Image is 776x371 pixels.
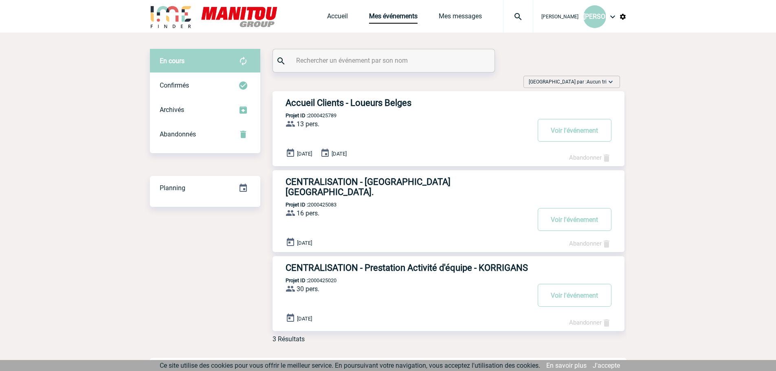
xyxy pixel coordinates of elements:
h3: CENTRALISATION - [GEOGRAPHIC_DATA] [GEOGRAPHIC_DATA]. [286,177,530,197]
div: Retrouvez ici tous vos événements organisés par date et état d'avancement [150,176,260,200]
span: [PERSON_NAME] [583,13,632,20]
a: En savoir plus [546,362,587,369]
span: En cours [160,57,185,65]
div: Retrouvez ici tous vos événements annulés [150,122,260,147]
b: Projet ID : [286,112,308,119]
div: 3 Résultats [273,335,305,343]
span: Confirmés [160,81,189,89]
span: [DATE] [297,316,312,322]
span: Aucun tri [587,79,607,85]
p: 2000425020 [273,277,336,283]
span: Archivés [160,106,184,114]
a: Abandonner [569,319,611,326]
a: CENTRALISATION - Prestation Activité d'équipe - KORRIGANS [273,263,624,273]
img: baseline_expand_more_white_24dp-b.png [607,78,615,86]
span: 16 pers. [297,209,319,217]
b: Projet ID : [286,277,308,283]
p: 2000425789 [273,112,336,119]
a: Mes messages [439,12,482,24]
span: 30 pers. [297,285,319,293]
span: [GEOGRAPHIC_DATA] par : [529,78,607,86]
div: Retrouvez ici tous vos évènements avant confirmation [150,49,260,73]
a: Abandonner [569,240,611,247]
span: Ce site utilise des cookies pour vous offrir le meilleur service. En poursuivant votre navigation... [160,362,540,369]
button: Voir l'événement [538,119,611,142]
span: 13 pers. [297,120,319,128]
a: Planning [150,176,260,200]
span: [PERSON_NAME] [541,14,578,20]
span: [DATE] [332,151,347,157]
span: Planning [160,184,185,192]
img: IME-Finder [150,5,192,28]
span: [DATE] [297,240,312,246]
h3: Accueil Clients - Loueurs Belges [286,98,530,108]
div: Retrouvez ici tous les événements que vous avez décidé d'archiver [150,98,260,122]
a: J'accepte [593,362,620,369]
a: Abandonner [569,154,611,161]
a: Accueil Clients - Loueurs Belges [273,98,624,108]
input: Rechercher un événement par son nom [294,55,475,66]
button: Voir l'événement [538,284,611,307]
a: Accueil [327,12,348,24]
span: Abandonnés [160,130,196,138]
a: Mes événements [369,12,418,24]
h3: CENTRALISATION - Prestation Activité d'équipe - KORRIGANS [286,263,530,273]
span: [DATE] [297,151,312,157]
p: 2000425083 [273,202,336,208]
button: Voir l'événement [538,208,611,231]
b: Projet ID : [286,202,308,208]
a: CENTRALISATION - [GEOGRAPHIC_DATA] [GEOGRAPHIC_DATA]. [273,177,624,197]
